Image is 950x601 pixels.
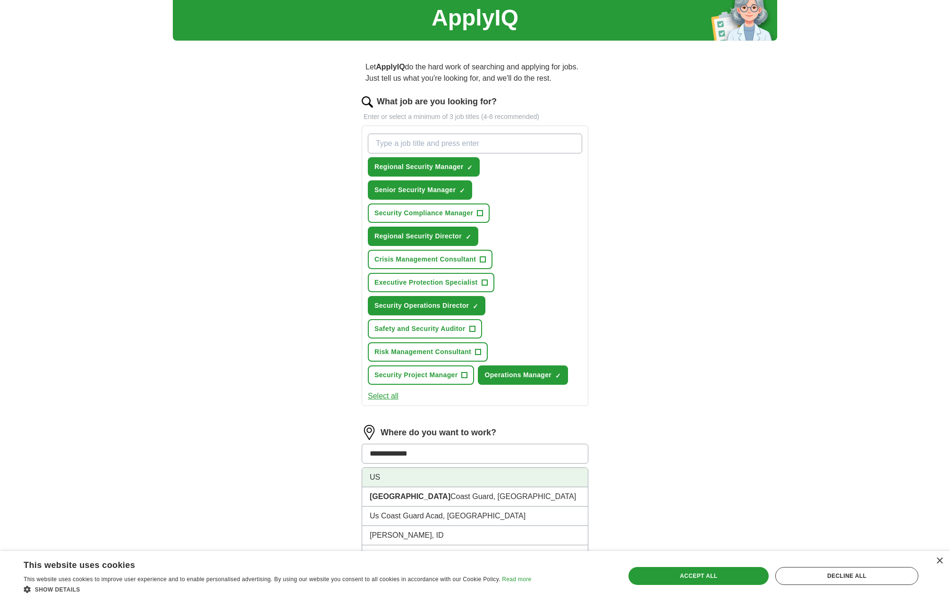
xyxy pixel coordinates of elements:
span: Crisis Management Consultant [374,254,476,264]
button: Regional Security Director✓ [368,227,478,246]
div: Close [936,558,943,565]
h1: ApplyIQ [432,1,518,35]
button: Crisis Management Consultant [368,250,492,269]
span: Show details [35,586,80,593]
span: Executive Protection Specialist [374,278,478,288]
button: Security Compliance Manager [368,203,490,223]
button: Safety and Security Auditor [368,319,482,339]
span: Regional Security Director [374,231,462,241]
span: ✓ [555,372,561,380]
strong: ApplyIQ [376,63,405,71]
span: Risk Management Consultant [374,347,471,357]
button: Senior Security Manager✓ [368,180,472,200]
button: Select all [368,390,399,402]
li: US [362,468,588,487]
button: Security Project Manager [368,365,474,385]
div: Show details [24,584,531,594]
button: Risk Management Consultant [368,342,488,362]
span: ✓ [459,187,465,195]
input: Type a job title and press enter [368,134,582,153]
span: ✓ [466,233,471,241]
button: Operations Manager✓ [478,365,568,385]
span: This website uses cookies to improve user experience and to enable personalised advertising. By u... [24,576,500,583]
li: [PERSON_NAME], ID [362,526,588,545]
img: location.png [362,425,377,440]
div: This website uses cookies [24,557,508,571]
label: Where do you want to work? [381,426,496,439]
span: Security Compliance Manager [374,208,473,218]
p: Let do the hard work of searching and applying for jobs. Just tell us what you're looking for, an... [362,58,588,88]
strong: [GEOGRAPHIC_DATA] [370,492,450,500]
span: ✓ [473,303,478,310]
span: Security Operations Director [374,301,469,311]
button: Executive Protection Specialist [368,273,494,292]
label: What job are you looking for? [377,95,497,108]
button: Security Operations Director✓ [368,296,485,315]
div: Decline all [775,567,918,585]
div: Accept all [628,567,769,585]
a: Read more, opens a new window [502,576,531,583]
span: Senior Security Manager [374,185,456,195]
li: [PERSON_NAME], [GEOGRAPHIC_DATA] [362,545,588,565]
span: Safety and Security Auditor [374,324,466,334]
p: Enter or select a minimum of 3 job titles (4-8 recommended) [362,112,588,122]
img: search.png [362,96,373,108]
li: Us Coast Guard Acad, [GEOGRAPHIC_DATA] [362,507,588,526]
span: ✓ [467,164,473,171]
button: Regional Security Manager✓ [368,157,480,177]
span: Security Project Manager [374,370,458,380]
li: Coast Guard, [GEOGRAPHIC_DATA] [362,487,588,507]
span: Regional Security Manager [374,162,463,172]
span: Operations Manager [484,370,551,380]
